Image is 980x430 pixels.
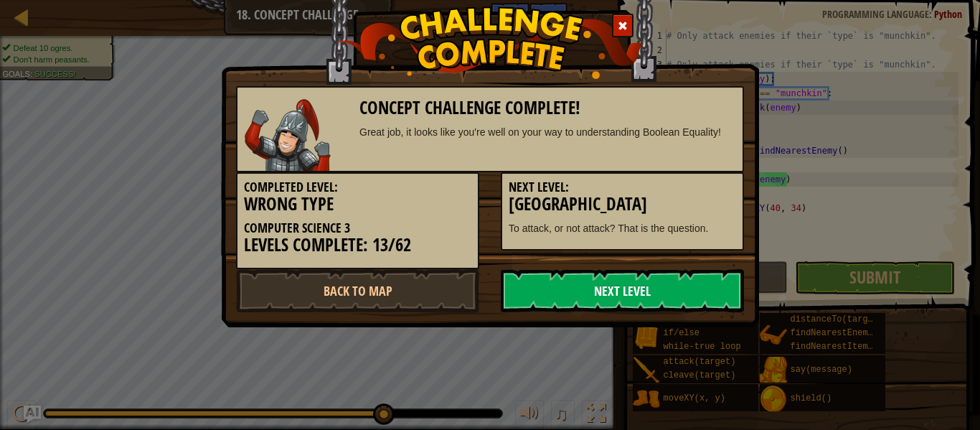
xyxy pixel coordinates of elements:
img: samurai.png [245,99,331,171]
h3: Levels Complete: 13/62 [244,235,471,255]
a: Back to Map [236,269,479,312]
h5: Completed Level: [244,180,471,195]
h5: Computer Science 3 [244,221,471,235]
div: Great job, it looks like you're well on your way to understanding Boolean Equality! [359,125,736,139]
h5: Next Level: [509,180,736,195]
p: To attack, or not attack? That is the question. [509,221,736,235]
img: challenge_complete.png [336,6,644,79]
h3: [GEOGRAPHIC_DATA] [509,195,736,214]
h3: Concept Challenge Complete! [359,98,736,118]
a: Next Level [501,269,744,312]
h3: Wrong Type [244,195,471,214]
